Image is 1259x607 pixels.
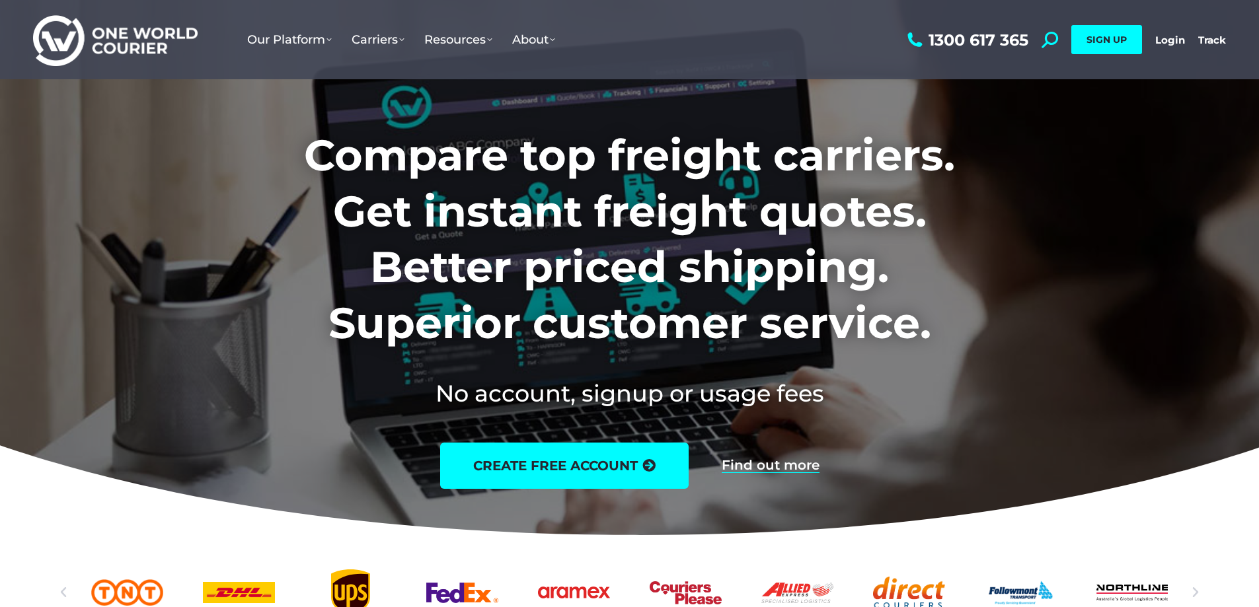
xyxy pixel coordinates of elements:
a: Track [1198,34,1226,46]
img: One World Courier [33,13,198,67]
a: SIGN UP [1071,25,1142,54]
a: About [502,19,565,60]
a: create free account [440,443,689,489]
span: About [512,32,555,47]
span: SIGN UP [1087,34,1127,46]
span: Carriers [352,32,404,47]
h1: Compare top freight carriers. Get instant freight quotes. Better priced shipping. Superior custom... [217,127,1042,351]
span: Our Platform [247,32,332,47]
a: 1300 617 365 [904,32,1028,48]
a: Carriers [342,19,414,60]
a: Login [1155,34,1185,46]
span: Resources [424,32,492,47]
a: Resources [414,19,502,60]
a: Find out more [722,458,820,473]
h2: No account, signup or usage fees [217,377,1042,410]
a: Our Platform [237,19,342,60]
